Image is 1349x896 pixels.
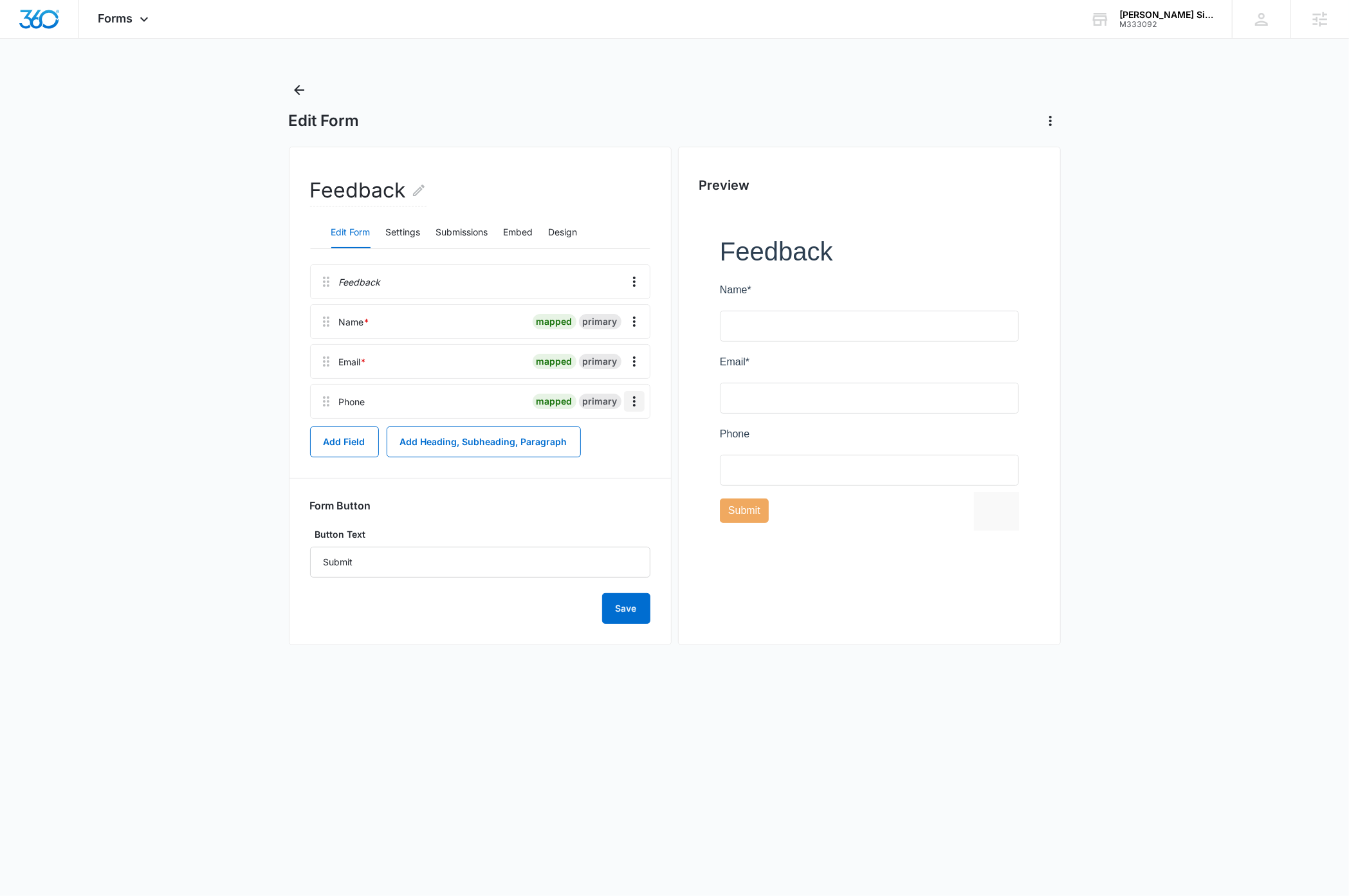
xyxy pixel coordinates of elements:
[533,394,576,409] div: mapped
[1119,10,1213,20] div: account name
[624,271,645,292] button: Overflow Menu
[339,315,370,329] div: Name
[579,314,621,329] div: primary
[310,499,371,512] h3: Form Button
[310,175,427,206] h2: Feedback
[624,311,645,332] button: Overflow Menu
[1040,111,1061,131] button: Actions
[1119,20,1213,29] div: account id
[699,176,1040,195] h2: Preview
[310,527,650,542] label: Button Text
[289,80,309,100] button: Back
[254,256,419,295] iframe: reCAPTCHA
[533,354,576,369] div: mapped
[579,354,621,369] div: primary
[289,111,360,131] h1: Edit Form
[331,217,371,248] button: Edit Form
[411,175,427,206] button: Edit Form Name
[533,314,576,329] div: mapped
[549,217,578,248] button: Design
[624,391,645,412] button: Overflow Menu
[339,355,367,369] div: Email
[339,395,365,408] div: Phone
[579,394,621,409] div: primary
[624,351,645,372] button: Overflow Menu
[98,12,133,25] span: Forms
[386,217,421,248] button: Settings
[8,269,41,280] span: Submit
[436,217,488,248] button: Submissions
[602,593,650,624] button: Save
[310,426,379,457] button: Add Field
[339,275,381,289] p: Feedback
[387,426,581,457] button: Add Heading, Subheading, Paragraph
[504,217,533,248] button: Embed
